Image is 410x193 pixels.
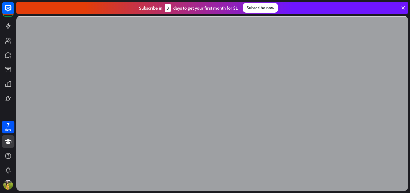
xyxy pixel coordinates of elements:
div: Subscribe now [243,3,278,13]
div: 7 [7,122,10,128]
div: 3 [165,4,171,12]
a: 7 days [2,121,14,133]
div: days [5,128,11,132]
div: Subscribe in days to get your first month for $1 [139,4,238,12]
